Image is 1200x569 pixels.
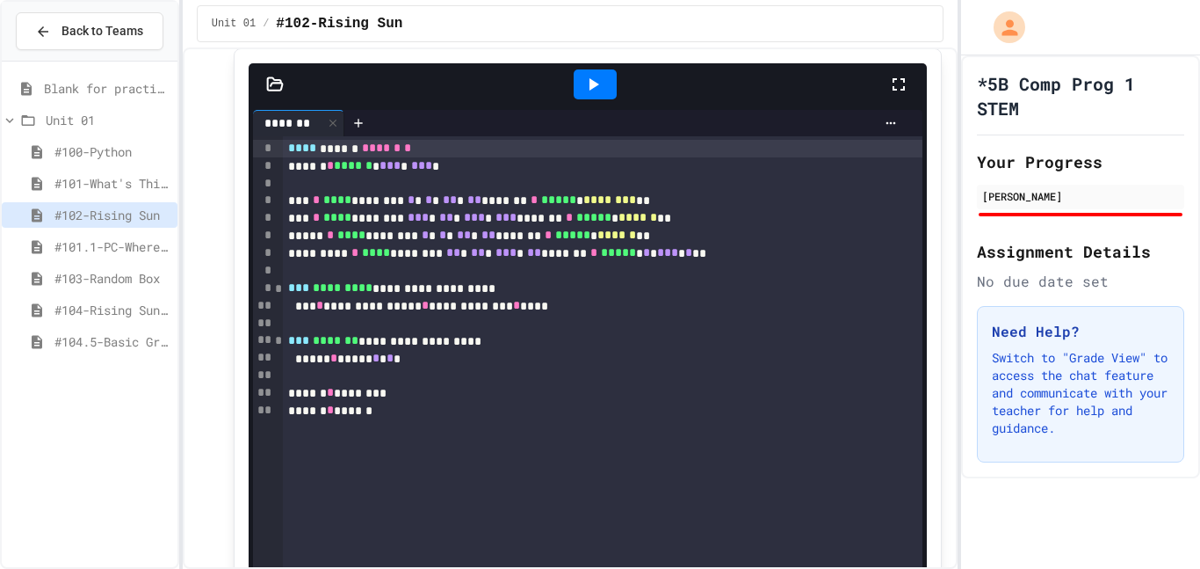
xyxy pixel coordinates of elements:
span: Blank for practice [44,79,170,98]
h2: Assignment Details [977,239,1184,264]
span: #100-Python [54,142,170,161]
h1: *5B Comp Prog 1 STEM [977,71,1184,120]
button: Back to Teams [16,12,163,50]
span: #104.5-Basic Graphics Review [54,332,170,351]
span: Back to Teams [61,22,143,40]
span: #102-Rising Sun [54,206,170,224]
span: #101-What's This ?? [54,174,170,193]
span: Unit 01 [212,17,256,31]
div: [PERSON_NAME] [982,188,1179,204]
span: #101.1-PC-Where am I? [54,237,170,256]
p: Switch to "Grade View" to access the chat feature and communicate with your teacher for help and ... [992,349,1169,437]
span: Unit 01 [46,111,170,129]
h2: Your Progress [977,150,1184,174]
div: My Account [975,7,1030,47]
h3: Need Help? [992,321,1169,342]
span: #103-Random Box [54,269,170,288]
span: / [263,17,269,31]
span: #102-Rising Sun [276,13,402,34]
div: No due date set [977,271,1184,292]
span: #104-Rising Sun Plus [54,301,170,319]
